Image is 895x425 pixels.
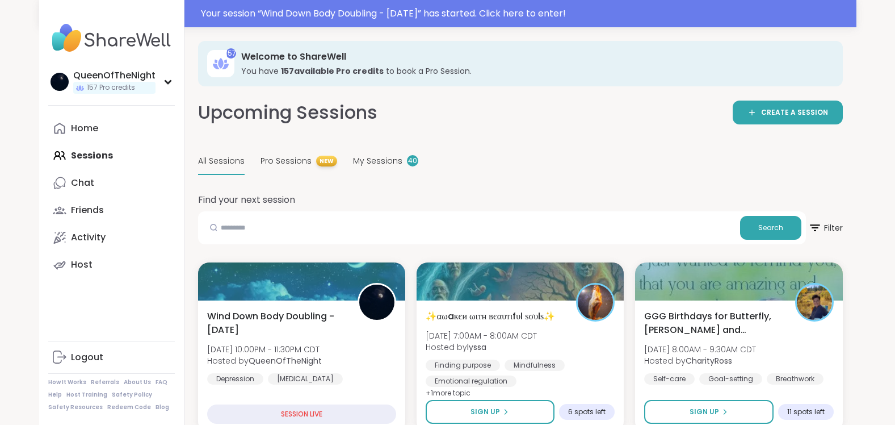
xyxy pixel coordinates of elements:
a: Safety Policy [112,391,152,399]
b: QueenOfTheNight [249,355,322,366]
button: Sign Up [426,400,554,424]
span: Sign Up [470,407,500,417]
span: Search [758,223,783,233]
b: CharityRoss [686,355,732,366]
img: CharityRoss [797,285,832,320]
span: GGG Birthdays for Butterfly, [PERSON_NAME] and [PERSON_NAME] [644,310,782,337]
span: Wind Down Body Doubling - [DATE] [207,310,345,337]
span: CREATE A SESSION [761,108,828,118]
button: Sign Up [644,400,773,424]
span: Hosted by [644,355,756,366]
span: Sign Up [690,407,719,417]
div: Self-care [644,373,695,385]
h3: You have to book a Pro Session. [241,65,827,77]
div: 40 [407,155,418,166]
button: Search [740,216,801,240]
span: 6 spots left [568,407,606,416]
a: Activity [48,224,175,251]
div: Home [71,122,98,135]
a: Home [48,115,175,142]
div: Depression [207,373,263,385]
span: Hosted by [426,341,537,353]
a: Chat [48,169,175,197]
div: Logout [71,351,103,364]
img: QueenOfTheNight [359,285,394,320]
span: NEW [316,156,337,166]
a: Redeem Code [107,403,151,411]
div: Host [71,259,93,271]
span: [DATE] 7:00AM - 8:00AM CDT [426,330,537,341]
a: About Us [124,378,151,386]
span: Hosted by [207,355,322,366]
div: [MEDICAL_DATA] [268,373,343,385]
div: SESSION LIVE [207,405,396,424]
span: [DATE] 8:00AM - 9:30AM CDT [644,344,756,355]
h3: Welcome to ShareWell [241,51,827,63]
a: Referrals [91,378,119,386]
span: 11 spots left [787,407,825,416]
span: Pro Sessions [260,155,312,167]
span: ✨αωaкєи ωιтн вєαυтιfυℓ ѕσυℓѕ✨ [426,310,555,323]
a: FAQ [156,378,167,386]
span: [DATE] 10:00PM - 11:30PM CDT [207,344,322,355]
img: QueenOfTheNight [51,73,69,91]
div: Finding purpose [426,360,500,371]
span: All Sessions [198,155,245,167]
img: lyssa [578,285,613,320]
div: Activity [71,231,106,244]
a: Friends [48,197,175,224]
div: Mindfulness [505,360,565,371]
a: CREATE A SESSION [733,101,843,124]
div: Your session “ Wind Down Body Doubling - [DATE] ” has started. Click here to enter! [201,7,850,20]
b: 157 available Pro credit s [281,65,384,77]
h2: Find your next session [198,193,295,207]
a: How It Works [48,378,86,386]
img: ShareWell Nav Logo [48,18,175,58]
a: Help [48,391,62,399]
div: Friends [71,204,104,216]
div: Chat [71,177,94,189]
div: Breathwork [767,373,823,385]
button: Filter [808,211,843,244]
a: Host Training [66,391,107,399]
a: Host [48,251,175,278]
div: Goal-setting [699,373,762,385]
div: 157 [226,48,236,59]
span: My Sessions [353,155,402,167]
div: Emotional regulation [426,376,516,387]
a: Safety Resources [48,403,103,411]
a: Logout [48,344,175,371]
b: lyssa [467,341,486,353]
h2: Upcoming Sessions [198,100,377,126]
div: QueenOfTheNight [73,69,156,82]
span: Filter [808,214,843,241]
a: Blog [156,403,169,411]
span: 157 Pro credits [87,83,135,93]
